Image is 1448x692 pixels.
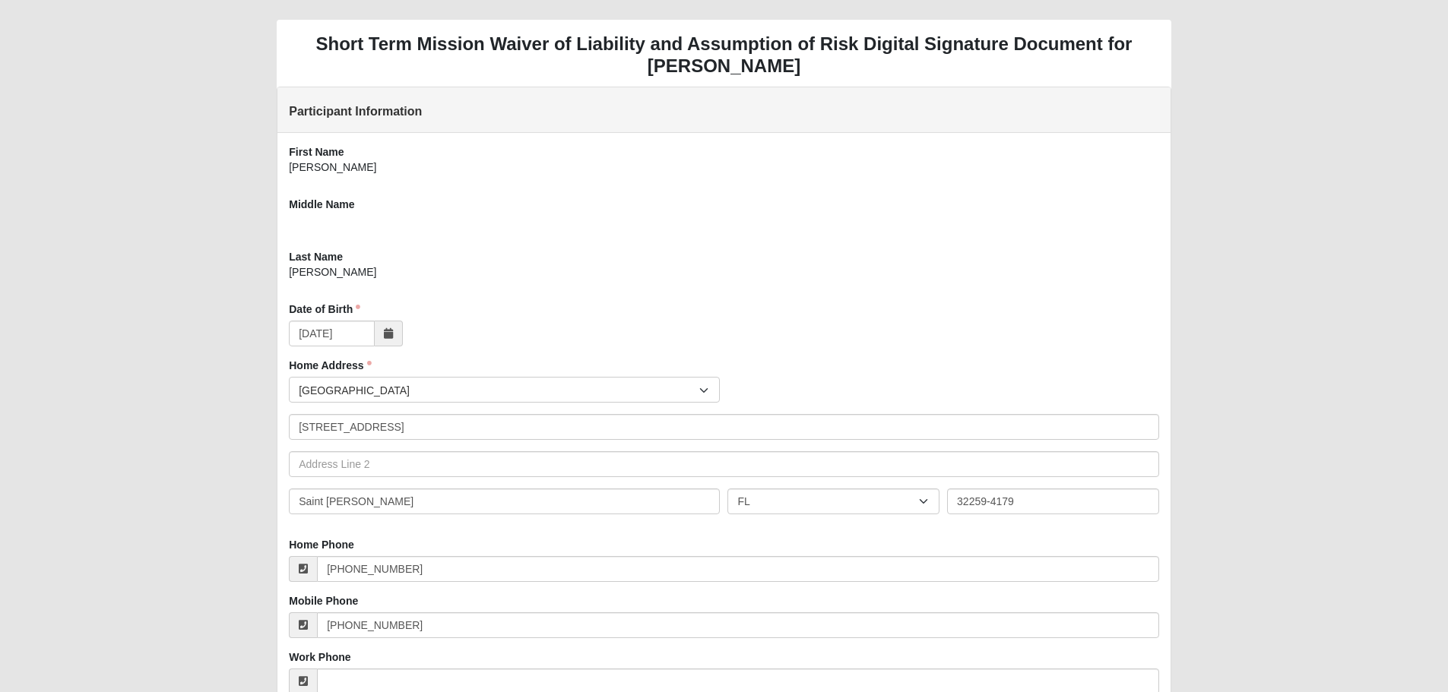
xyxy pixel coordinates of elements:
label: Date of Birth [289,302,360,317]
label: Middle Name [289,197,354,212]
h4: Participant Information [289,104,1158,118]
div: [PERSON_NAME] [289,264,1158,290]
h3: Short Term Mission Waiver of Liability and Assumption of Risk Digital Signature Document for [PER... [277,33,1171,77]
label: Last Name [289,249,343,264]
input: Zip [947,488,1159,514]
label: Mobile Phone [289,593,358,608]
label: Home Address [289,358,371,373]
label: Work Phone [289,649,350,665]
input: Address Line 2 [289,451,1158,477]
div: [PERSON_NAME] [289,160,1158,185]
input: City [289,488,720,514]
label: Home Phone [289,537,354,552]
label: First Name [289,144,344,160]
span: [GEOGRAPHIC_DATA] [299,378,699,403]
input: Address Line 1 [289,414,1158,440]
